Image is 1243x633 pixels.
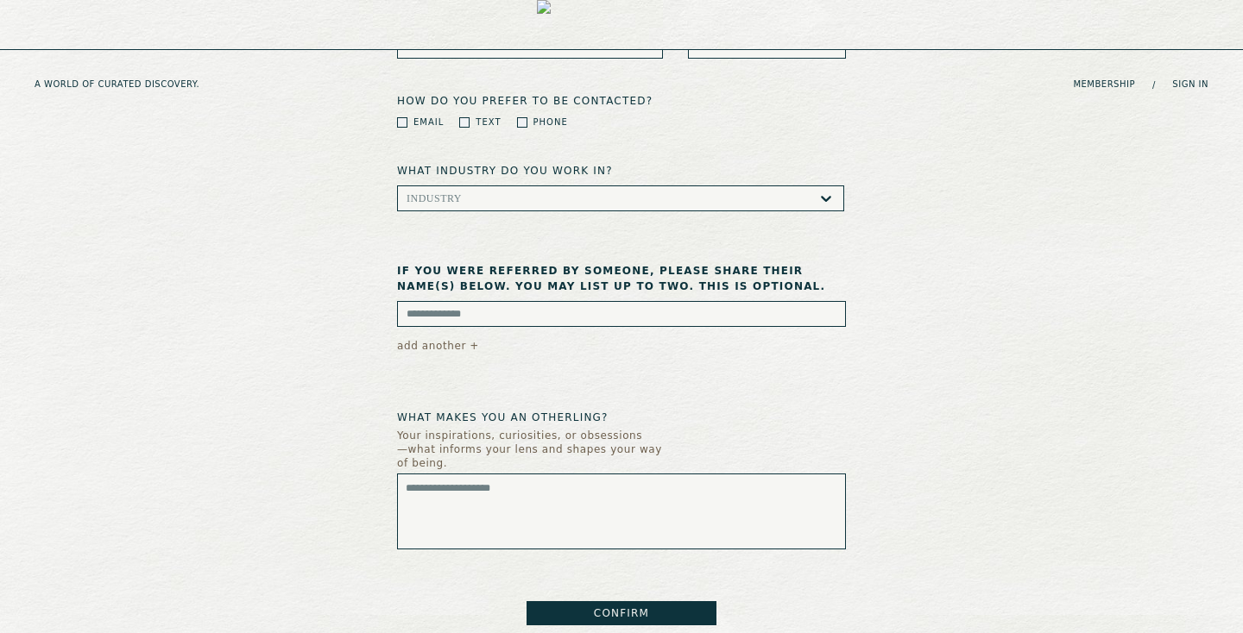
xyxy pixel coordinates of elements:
div: Industry [407,192,462,204]
a: Sign in [1172,79,1208,90]
input: industry-dropdown [462,192,465,204]
label: How do you prefer to be contacted? [397,93,846,109]
label: Email [413,116,444,128]
a: Membership [1073,79,1135,90]
label: What makes you an otherling? [397,410,846,425]
button: add another + [397,334,479,358]
label: What industry do you work in? [397,163,846,179]
h5: A WORLD OF CURATED DISCOVERY. [35,79,267,90]
span: / [1152,78,1155,91]
button: CONFIRM [527,601,716,625]
p: Your inspirations, curiosities, or obsessions —what informs your lens and shapes your way of being. [397,429,673,470]
label: If you were referred by someone, please share their name(s) below. You may list up to two. This i... [397,263,846,294]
